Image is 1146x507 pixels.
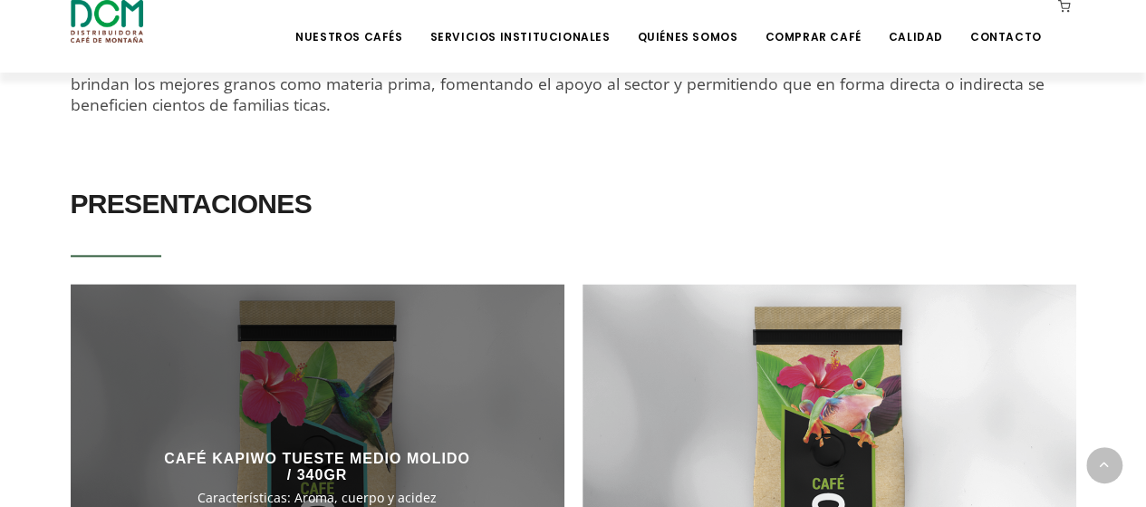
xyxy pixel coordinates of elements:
a: Calidad [877,2,953,44]
a: Quiénes Somos [626,2,748,44]
h3: CAFÉ KAPIWO TUESTE MEDIO MOLIDO / 340GR [162,450,472,483]
a: Nuestros Cafés [284,2,413,44]
a: Comprar Café [754,2,872,44]
h2: PRESENTACIONES [71,179,1076,229]
a: Servicios Institucionales [419,2,621,44]
a: Contacto [959,2,1053,44]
